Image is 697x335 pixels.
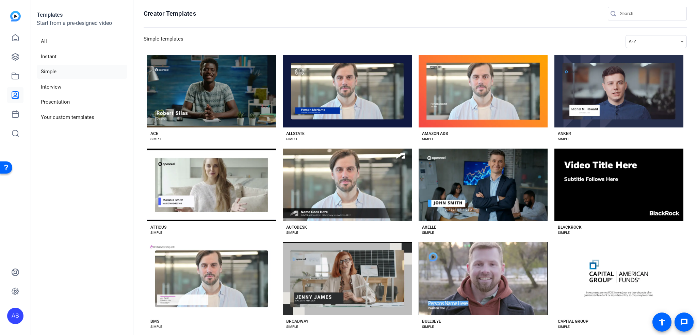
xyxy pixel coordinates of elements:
button: Template image [147,242,276,315]
button: Template image [283,55,412,127]
img: blue-gradient.svg [10,11,21,21]
span: A-Z [629,39,636,44]
div: SIMPLE [558,136,570,142]
div: SIMPLE [286,230,298,235]
div: AUTODESK [286,225,307,230]
p: Start from a pre-designed video [37,19,127,33]
div: AS [7,308,23,324]
li: Interview [37,80,127,94]
input: Search [620,10,681,18]
h1: Creator Templates [144,10,196,18]
div: SIMPLE [558,324,570,330]
button: Template image [554,149,683,221]
div: SIMPLE [286,136,298,142]
div: ALLSTATE [286,131,305,136]
div: BLACKROCK [558,225,582,230]
li: Your custom templates [37,110,127,124]
div: SIMPLE [422,324,434,330]
div: AMAZON ADS [422,131,448,136]
div: ANKER [558,131,571,136]
div: SIMPLE [150,324,162,330]
div: SIMPLE [422,230,434,235]
button: Template image [419,55,548,127]
li: Simple [37,65,127,79]
strong: Templates [37,12,63,18]
div: SIMPLE [558,230,570,235]
button: Template image [283,149,412,221]
button: Template image [147,55,276,127]
mat-icon: message [680,318,688,326]
div: BULLSEYE [422,319,441,324]
li: All [37,34,127,48]
div: ATTICUS [150,225,166,230]
div: SIMPLE [286,324,298,330]
div: AXELLE [422,225,436,230]
button: Template image [419,242,548,315]
div: SIMPLE [150,230,162,235]
h3: Simple templates [144,35,183,48]
div: CAPITAL GROUP [558,319,588,324]
button: Template image [419,149,548,221]
li: Instant [37,50,127,64]
mat-icon: accessibility [658,318,666,326]
button: Template image [283,242,412,315]
div: ACE [150,131,158,136]
div: SIMPLE [422,136,434,142]
div: SIMPLE [150,136,162,142]
button: Template image [147,149,276,221]
li: Presentation [37,95,127,109]
div: BMS [150,319,159,324]
div: BROADWAY [286,319,308,324]
button: Template image [554,55,683,127]
button: Template image [554,242,683,315]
